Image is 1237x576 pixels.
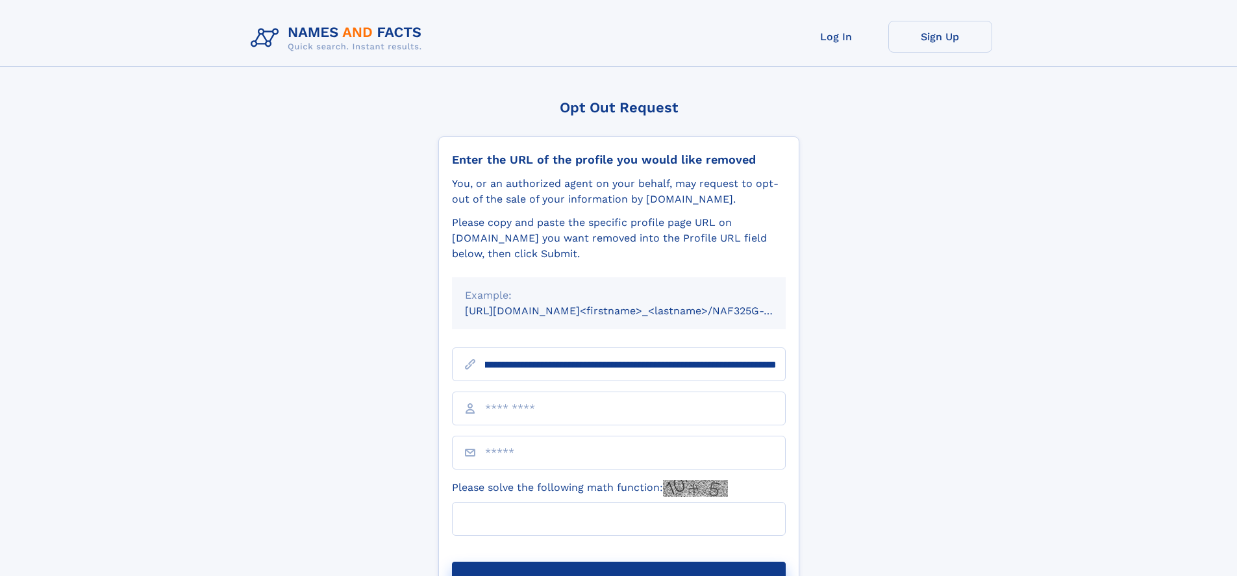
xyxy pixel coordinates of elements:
[452,153,786,167] div: Enter the URL of the profile you would like removed
[784,21,888,53] a: Log In
[888,21,992,53] a: Sign Up
[465,288,773,303] div: Example:
[452,480,728,497] label: Please solve the following math function:
[465,305,810,317] small: [URL][DOMAIN_NAME]<firstname>_<lastname>/NAF325G-xxxxxxxx
[438,99,799,116] div: Opt Out Request
[245,21,432,56] img: Logo Names and Facts
[452,215,786,262] div: Please copy and paste the specific profile page URL on [DOMAIN_NAME] you want removed into the Pr...
[452,176,786,207] div: You, or an authorized agent on your behalf, may request to opt-out of the sale of your informatio...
